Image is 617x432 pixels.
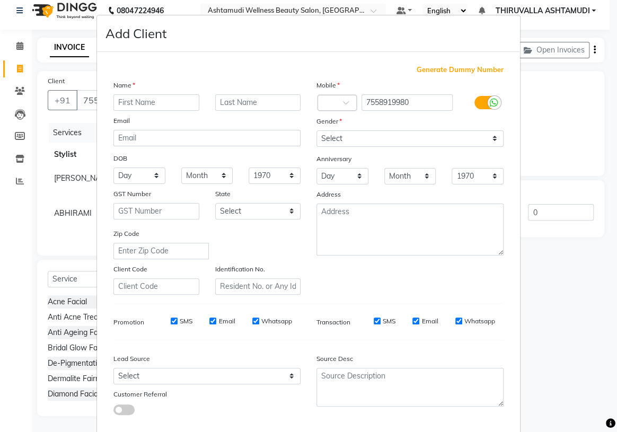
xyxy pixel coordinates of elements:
label: Address [316,190,341,199]
label: Transaction [316,318,350,327]
label: GST Number [113,189,151,199]
label: Source Desc [316,354,353,364]
label: Zip Code [113,229,139,239]
label: DOB [113,154,127,163]
label: Name [113,81,135,90]
h4: Add Client [105,24,166,43]
input: Last Name [215,94,301,111]
input: Enter Zip Code [113,243,209,259]
label: Whatsapp [261,316,292,326]
label: State [215,189,231,199]
input: Mobile [362,94,453,111]
label: Lead Source [113,354,150,364]
label: Whatsapp [464,316,495,326]
label: Gender [316,117,342,126]
input: First Name [113,94,199,111]
label: Identification No. [215,265,265,274]
label: SMS [383,316,395,326]
label: Email [113,116,130,126]
span: Generate Dummy Number [417,65,504,75]
input: Client Code [113,278,199,295]
label: SMS [180,316,192,326]
input: GST Number [113,203,199,219]
label: Promotion [113,318,144,327]
label: Client Code [113,265,147,274]
input: Resident No. or Any Id [215,278,301,295]
label: Anniversary [316,154,351,164]
label: Customer Referral [113,390,167,399]
label: Email [218,316,235,326]
input: Email [113,130,301,146]
label: Mobile [316,81,340,90]
label: Email [421,316,438,326]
